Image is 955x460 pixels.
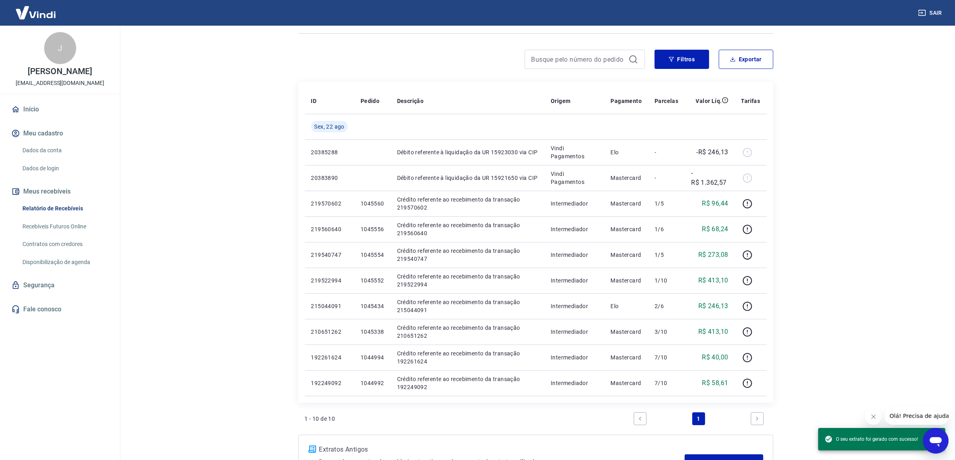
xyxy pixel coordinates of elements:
p: R$ 96,44 [702,199,728,208]
p: Débito referente à liquidação da UR 15921650 via CIP [397,174,538,182]
a: Contratos com credores [19,236,110,252]
p: Intermediador [551,379,598,387]
p: - [655,174,678,182]
p: Mastercard [611,251,642,259]
a: Page 1 is your current page [692,412,705,425]
p: 7/10 [655,379,678,387]
a: Next page [751,412,764,425]
p: 1044992 [361,379,384,387]
p: 1045556 [361,225,384,233]
p: 1 - 10 de 10 [305,415,335,423]
p: 1/5 [655,200,678,208]
p: 1045338 [361,328,384,336]
p: Vindi Pagamentos [551,144,598,160]
p: Crédito referente ao recebimento da transação 215044091 [397,298,538,314]
p: Crédito referente ao recebimento da transação 219570602 [397,196,538,212]
p: 1045554 [361,251,384,259]
p: Extratos Antigos [319,445,685,454]
p: 1/10 [655,276,678,284]
p: 1/6 [655,225,678,233]
span: Sex, 22 ago [314,123,345,131]
p: Descrição [397,97,424,105]
p: Intermediador [551,251,598,259]
p: 192249092 [311,379,348,387]
p: R$ 273,08 [698,250,728,260]
p: Crédito referente ao recebimento da transação 210651262 [397,324,538,340]
p: R$ 246,13 [698,301,728,311]
p: R$ 58,61 [702,378,728,388]
p: Valor Líq. [696,97,722,105]
a: Dados de login [19,160,110,177]
p: Crédito referente ao recebimento da transação 219540747 [397,247,538,263]
p: R$ 413,10 [698,276,728,285]
p: Intermediador [551,225,598,233]
p: Mastercard [611,379,642,387]
button: Meu cadastro [10,125,110,142]
p: Intermediador [551,353,598,361]
p: R$ 413,10 [698,327,728,337]
p: Pedido [361,97,379,105]
p: Mastercard [611,200,642,208]
a: Dados da conta [19,142,110,159]
p: Elo [611,302,642,310]
img: Vindi [10,0,62,25]
p: - [655,148,678,156]
p: R$ 68,24 [702,224,728,234]
p: Mastercard [611,353,642,361]
button: Sair [916,6,945,20]
p: 210651262 [311,328,348,336]
span: O seu extrato foi gerado com sucesso! [825,435,918,443]
p: 1045552 [361,276,384,284]
div: J [44,32,76,64]
span: Olá! Precisa de ajuda? [5,6,67,12]
iframe: Botão para abrir a janela de mensagens [923,428,949,454]
p: 3/10 [655,328,678,336]
p: Vindi Pagamentos [551,170,598,186]
p: Crédito referente ao recebimento da transação 192261624 [397,349,538,365]
p: [EMAIL_ADDRESS][DOMAIN_NAME] [16,79,104,87]
p: 219570602 [311,200,348,208]
p: Crédito referente ao recebimento da transação 192249092 [397,375,538,391]
p: 219560640 [311,225,348,233]
a: Início [10,101,110,118]
p: ID [311,97,317,105]
p: R$ 40,00 [702,353,728,362]
p: Intermediador [551,200,598,208]
p: [PERSON_NAME] [28,67,92,76]
p: Mastercard [611,328,642,336]
p: Débito referente à liquidação da UR 15923030 via CIP [397,148,538,156]
a: Disponibilização de agenda [19,254,110,270]
img: ícone [308,446,316,453]
a: Recebíveis Futuros Online [19,218,110,235]
p: 2/6 [655,302,678,310]
ul: Pagination [631,409,767,428]
p: Tarifas [741,97,760,105]
a: Relatório de Recebíveis [19,200,110,217]
p: 20385288 [311,148,348,156]
p: 1045560 [361,200,384,208]
button: Filtros [655,50,709,69]
p: Intermediador [551,276,598,284]
a: Segurança [10,276,110,294]
a: Previous page [634,412,647,425]
p: Origem [551,97,570,105]
p: Crédito referente ao recebimento da transação 219522994 [397,272,538,289]
p: 1044994 [361,353,384,361]
button: Meus recebíveis [10,183,110,200]
p: 1045434 [361,302,384,310]
p: Mastercard [611,225,642,233]
iframe: Mensagem da empresa [885,407,949,425]
p: 215044091 [311,302,348,310]
input: Busque pelo número do pedido [531,53,625,65]
button: Exportar [719,50,773,69]
p: Parcelas [655,97,678,105]
iframe: Fechar mensagem [866,409,882,425]
p: Intermediador [551,328,598,336]
p: Elo [611,148,642,156]
p: 219522994 [311,276,348,284]
p: 1/5 [655,251,678,259]
p: 7/10 [655,353,678,361]
p: -R$ 246,13 [697,147,728,157]
p: Mastercard [611,174,642,182]
p: Mastercard [611,276,642,284]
